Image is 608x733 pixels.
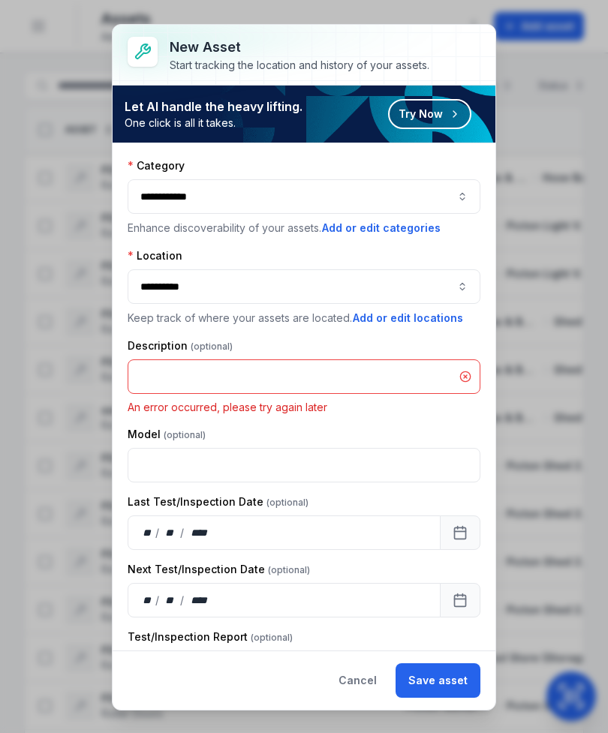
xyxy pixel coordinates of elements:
button: Calendar [440,583,480,617]
div: / [155,525,161,540]
div: Start tracking the location and history of your assets. [170,58,429,73]
label: Description [128,338,233,353]
div: / [155,593,161,608]
button: Cancel [326,663,390,698]
div: day, [140,593,155,608]
div: day, [140,525,155,540]
div: year, [185,525,213,540]
p: Keep track of where your assets are located. [128,310,480,326]
strong: Let AI handle the heavy lifting. [125,98,302,116]
span: One click is all it takes. [125,116,302,131]
label: Test/Inspection Report [128,629,293,644]
label: Last Test/Inspection Date [128,494,309,509]
div: / [180,593,185,608]
label: Model [128,427,206,442]
div: month, [161,593,181,608]
button: Try Now [388,99,471,129]
button: Save asset [396,663,480,698]
h3: New asset [170,37,429,58]
button: Calendar [440,515,480,550]
div: / [180,525,185,540]
p: An error occurred, please try again later [128,400,480,415]
div: month, [161,525,181,540]
div: year, [185,593,213,608]
label: Category [128,158,185,173]
button: Add or edit categories [321,220,441,236]
label: Next Test/Inspection Date [128,562,310,577]
button: Add or edit locations [352,310,464,326]
label: Location [128,248,182,263]
p: Enhance discoverability of your assets. [128,220,480,236]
